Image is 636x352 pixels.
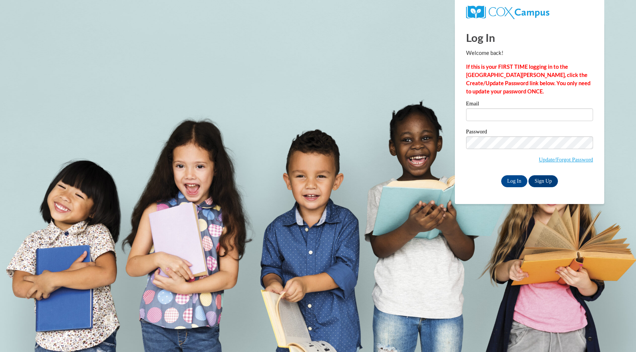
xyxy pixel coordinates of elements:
[501,175,527,187] input: Log In
[466,9,549,15] a: COX Campus
[466,101,593,108] label: Email
[466,64,590,95] strong: If this is your FIRST TIME logging in to the [GEOGRAPHIC_DATA][PERSON_NAME], click the Create/Upd...
[466,6,549,19] img: COX Campus
[466,30,593,45] h1: Log In
[466,129,593,136] label: Password
[539,157,593,163] a: Update/Forgot Password
[466,49,593,57] p: Welcome back!
[528,175,558,187] a: Sign Up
